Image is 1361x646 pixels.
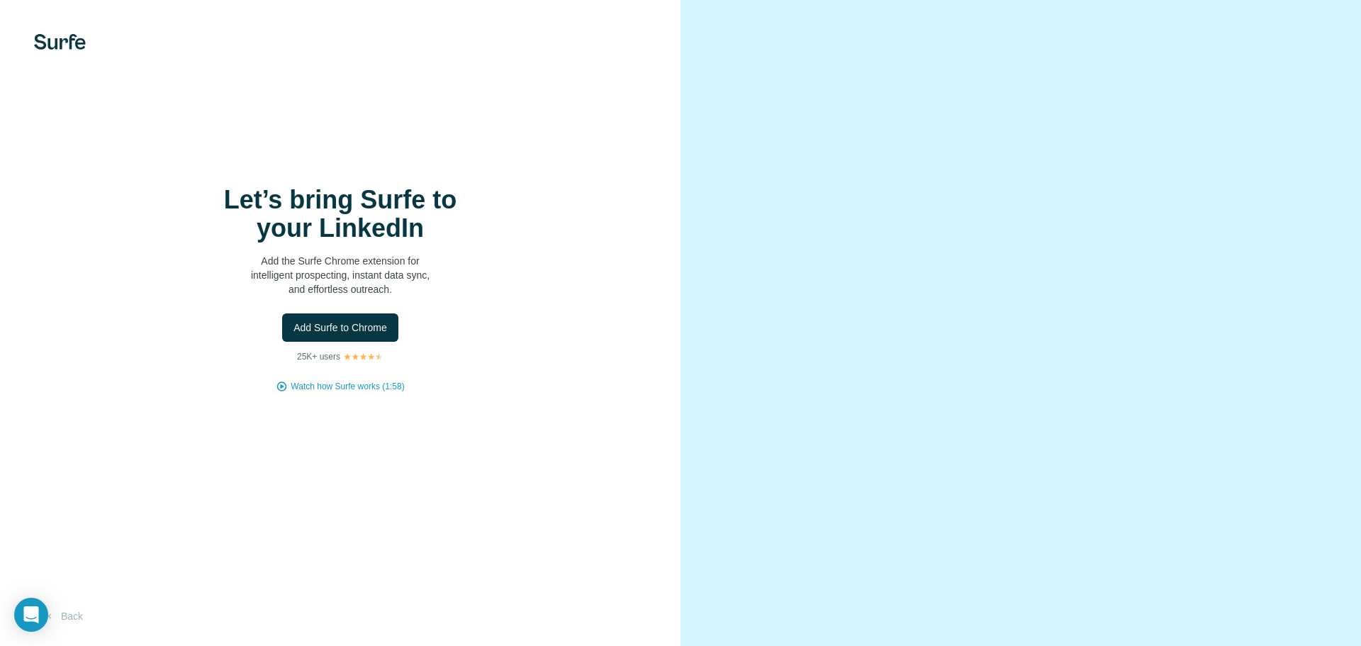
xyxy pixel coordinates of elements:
[343,352,383,361] img: Rating Stars
[282,313,398,342] button: Add Surfe to Chrome
[198,254,482,296] p: Add the Surfe Chrome extension for intelligent prospecting, instant data sync, and effortless out...
[34,603,93,629] button: Back
[297,350,340,363] p: 25K+ users
[198,186,482,243] h1: Let’s bring Surfe to your LinkedIn
[293,321,387,335] span: Add Surfe to Chrome
[34,34,86,50] img: Surfe's logo
[291,380,404,393] button: Watch how Surfe works (1:58)
[14,598,48,632] div: Open Intercom Messenger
